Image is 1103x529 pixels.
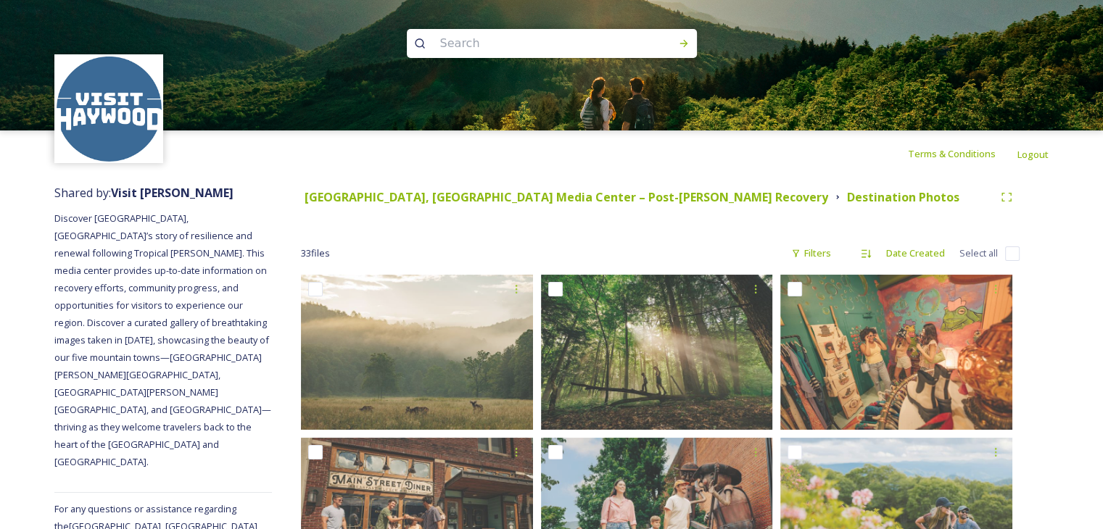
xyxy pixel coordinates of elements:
span: Shared by: [54,185,234,201]
span: Discover [GEOGRAPHIC_DATA], [GEOGRAPHIC_DATA]’s story of resilience and renewal following Tropica... [54,212,271,468]
div: Date Created [879,239,952,267]
img: images.png [57,57,162,162]
img: 061625 2827 visit haywood chattahooche.jpg [301,275,533,429]
a: Terms & Conditions [908,145,1017,162]
span: Select all [959,246,998,260]
img: 061725 2945 visit haywood day 2.jpg [780,275,1012,429]
span: Terms & Conditions [908,147,996,160]
img: 061625 1222 visit haywood chattahooche-Enhanced-NR-Edit.jpg [541,275,773,429]
strong: Visit [PERSON_NAME] [111,185,234,201]
strong: Destination Photos [847,189,959,205]
span: 33 file s [301,246,330,260]
strong: [GEOGRAPHIC_DATA], [GEOGRAPHIC_DATA] Media Center – Post-[PERSON_NAME] Recovery [305,189,828,205]
span: Logout [1017,148,1049,161]
input: Search [433,28,632,59]
div: Filters [784,239,838,267]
